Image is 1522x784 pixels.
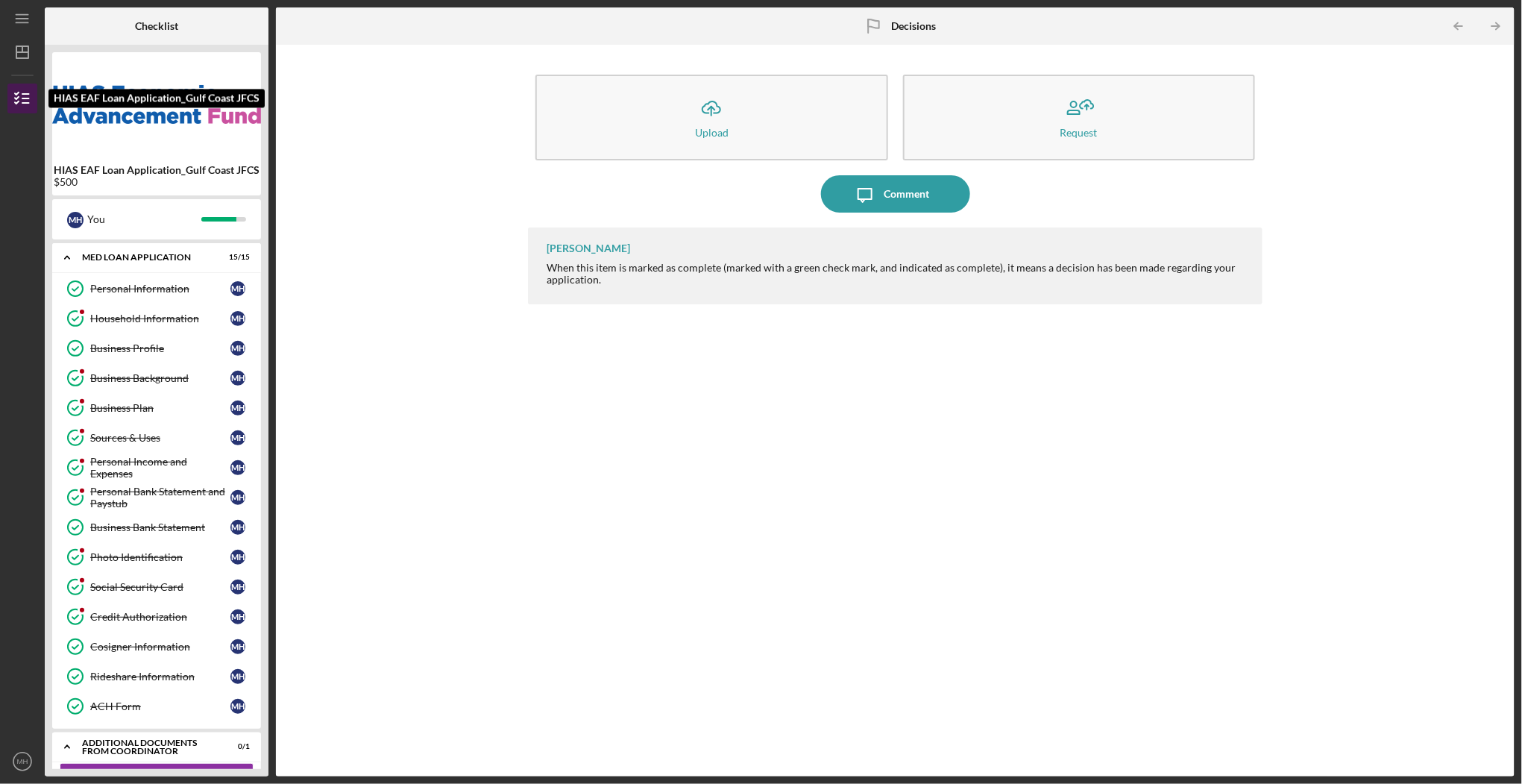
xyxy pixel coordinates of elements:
a: Personal Bank Statement and PaystubMH [60,483,254,512]
div: Upload [695,127,729,138]
button: Upload [535,75,887,160]
div: M H [230,311,245,326]
b: Decisions [892,20,937,32]
a: Sources & UsesMH [60,423,254,453]
div: Household Information [90,313,230,324]
div: M H [230,580,245,595]
div: M H [230,371,245,386]
div: M H [230,699,245,714]
div: M H [230,550,245,565]
a: Business BackgroundMH [60,363,254,393]
div: MED Loan Application [82,253,213,262]
div: Personal Bank Statement and Paystub [90,486,230,509]
div: Business Profile [90,342,230,354]
a: Photo IdentificationMH [60,542,254,572]
div: You [87,207,201,232]
div: M H [230,490,245,505]
b: Checklist [135,20,178,32]
div: M H [230,401,245,415]
a: Household InformationMH [60,304,254,333]
div: M H [230,520,245,535]
a: Personal InformationMH [60,274,254,304]
b: HIAS EAF Loan Application_Gulf Coast JFCS [54,164,260,176]
div: ACH Form [90,700,230,712]
div: Photo Identification [90,551,230,563]
div: Rideshare Information [90,671,230,683]
div: Cosigner Information [90,641,230,653]
a: Business Bank StatementMH [60,512,254,542]
div: M H [230,669,245,684]
a: Rideshare InformationMH [60,662,254,692]
div: M H [230,430,245,445]
div: Business Background [90,372,230,384]
a: Social Security CardMH [60,572,254,602]
img: Product logo [52,60,261,149]
div: Credit Authorization [90,611,230,623]
div: Personal Income and Expenses [90,456,230,480]
div: M H [230,281,245,296]
div: When this item is marked as complete (marked with a green check mark, and indicated as complete),... [547,262,1248,286]
div: Social Security Card [90,581,230,593]
div: [PERSON_NAME] [547,242,630,254]
text: MH [17,758,28,766]
a: Personal Income and ExpensesMH [60,453,254,483]
a: Business PlanMH [60,393,254,423]
div: M H [230,341,245,356]
div: $500 [54,176,260,188]
button: MH [7,747,37,777]
div: Business Bank Statement [90,521,230,533]
div: Additional Documents from Coordinator [82,738,213,756]
a: Business ProfileMH [60,333,254,363]
div: Business Plan [90,402,230,414]
div: Comment [884,175,929,213]
div: 0 / 1 [223,742,250,751]
a: Cosigner InformationMH [60,632,254,662]
button: Request [903,75,1255,160]
div: Request [1060,127,1098,138]
button: Comment [821,175,970,213]
div: 15 / 15 [223,253,250,262]
div: M H [67,212,84,228]
a: ACH FormMH [60,692,254,721]
a: Credit AuthorizationMH [60,602,254,632]
div: M H [230,639,245,654]
div: M H [230,609,245,624]
div: M H [230,460,245,475]
div: Sources & Uses [90,432,230,444]
div: Personal Information [90,283,230,295]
